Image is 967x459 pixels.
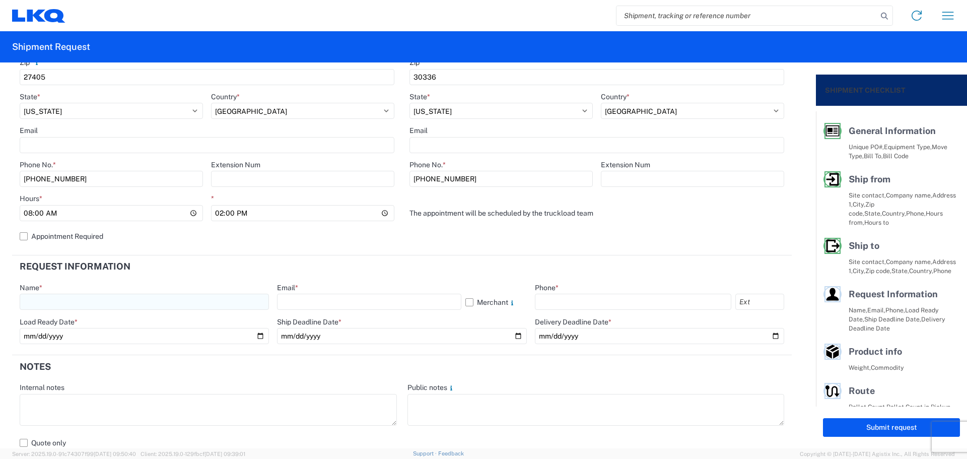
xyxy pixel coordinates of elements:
[535,283,559,292] label: Phone
[885,306,905,314] span: Phone,
[882,210,906,217] span: Country,
[849,125,936,136] span: General Information
[12,451,136,457] span: Server: 2025.19.0-91c74307f99
[277,317,341,326] label: Ship Deadline Date
[601,160,650,169] label: Extension Num
[884,143,932,151] span: Equipment Type,
[20,126,38,135] label: Email
[867,306,885,314] span: Email,
[849,403,955,429] span: Pallet Count in Pickup Stops equals Pallet Count in delivery stops,
[94,451,136,457] span: [DATE] 09:50:40
[20,92,40,101] label: State
[735,294,784,310] input: Ext
[825,84,906,96] h2: Shipment Checklist
[849,289,938,299] span: Request Information
[883,152,909,160] span: Bill Code
[849,346,902,357] span: Product info
[465,294,527,310] label: Merchant
[871,364,904,371] span: Commodity
[20,261,130,272] h2: Request Information
[211,160,260,169] label: Extension Num
[864,219,889,226] span: Hours to
[438,450,464,456] a: Feedback
[849,258,886,266] span: Site contact,
[12,41,90,53] h2: Shipment Request
[616,6,877,25] input: Shipment, tracking or reference number
[409,205,593,221] label: The appointment will be scheduled by the truckload team
[204,451,245,457] span: [DATE] 09:39:01
[909,267,933,275] span: Country,
[849,385,875,396] span: Route
[853,201,865,208] span: City,
[853,267,865,275] span: City,
[864,152,883,160] span: Bill To,
[20,58,41,67] label: Zip
[864,210,882,217] span: State,
[849,240,879,251] span: Ship to
[886,258,932,266] span: Company name,
[864,315,921,323] span: Ship Deadline Date,
[20,383,64,392] label: Internal notes
[601,92,630,101] label: Country
[865,267,891,275] span: Zip code,
[906,210,926,217] span: Phone,
[849,403,886,411] span: Pallet Count,
[20,228,394,244] label: Appointment Required
[849,174,890,184] span: Ship from
[409,160,446,169] label: Phone No.
[413,450,438,456] a: Support
[20,283,42,292] label: Name
[886,191,932,199] span: Company name,
[933,267,951,275] span: Phone
[277,283,298,292] label: Email
[849,191,886,199] span: Site contact,
[407,383,455,392] label: Public notes
[20,194,42,203] label: Hours
[535,317,611,326] label: Delivery Deadline Date
[823,418,960,437] button: Submit request
[211,92,240,101] label: Country
[409,58,423,67] label: Zip
[20,362,51,372] h2: Notes
[141,451,245,457] span: Client: 2025.19.0-129fbcf
[20,435,784,451] label: Quote only
[409,126,428,135] label: Email
[849,306,867,314] span: Name,
[20,317,78,326] label: Load Ready Date
[849,143,884,151] span: Unique PO#,
[849,364,871,371] span: Weight,
[891,267,909,275] span: State,
[409,92,430,101] label: State
[20,160,56,169] label: Phone No.
[800,449,955,458] span: Copyright © [DATE]-[DATE] Agistix Inc., All Rights Reserved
